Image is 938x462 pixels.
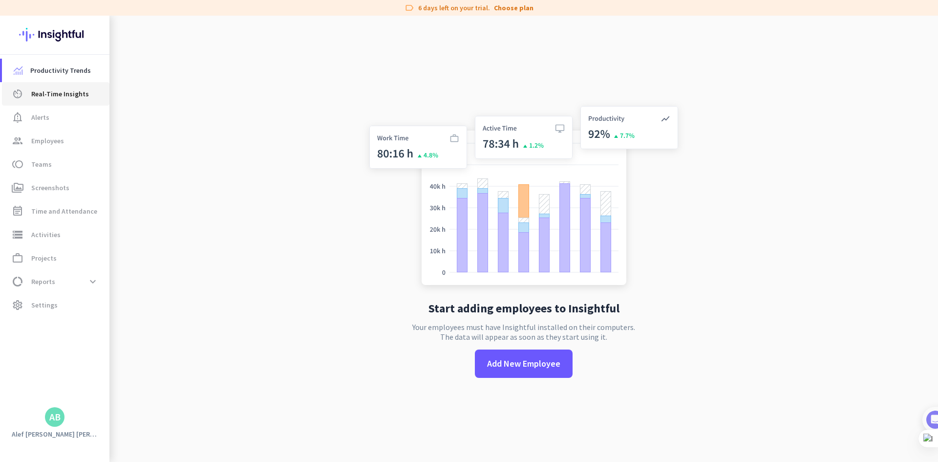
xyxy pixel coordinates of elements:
[2,59,109,82] a: menu-itemProductivity Trends
[2,82,109,106] a: av_timerReal-Time Insights
[31,88,89,100] span: Real-Time Insights
[31,252,57,264] span: Projects
[31,182,69,194] span: Screenshots
[31,135,64,147] span: Employees
[12,182,23,194] i: perm_media
[12,135,23,147] i: group
[49,412,61,422] div: AB
[12,158,23,170] i: toll
[12,111,23,123] i: notification_important
[412,322,635,342] p: Your employees must have Insightful installed on their computers. The data will appear as soon as...
[12,229,23,241] i: storage
[2,176,109,199] a: perm_mediaScreenshots
[2,223,109,246] a: storageActivities
[31,299,58,311] span: Settings
[2,199,109,223] a: event_noteTime and Attendance
[12,88,23,100] i: av_timer
[84,273,102,290] button: expand_more
[12,252,23,264] i: work_outline
[2,293,109,317] a: settingsSettings
[362,100,685,295] img: no-search-results
[475,350,573,378] button: Add New Employee
[2,153,109,176] a: tollTeams
[31,229,61,241] span: Activities
[31,111,49,123] span: Alerts
[2,129,109,153] a: groupEmployees
[31,276,55,287] span: Reports
[12,276,23,287] i: data_usage
[487,357,560,370] span: Add New Employee
[2,270,109,293] a: data_usageReportsexpand_more
[31,205,97,217] span: Time and Attendance
[19,16,90,54] img: Insightful logo
[12,299,23,311] i: settings
[12,205,23,217] i: event_note
[31,158,52,170] span: Teams
[405,3,414,13] i: label
[2,106,109,129] a: notification_importantAlerts
[14,66,22,75] img: menu-item
[30,65,91,76] span: Productivity Trends
[2,246,109,270] a: work_outlineProjects
[494,3,533,13] a: Choose plan
[428,303,619,314] h2: Start adding employees to Insightful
